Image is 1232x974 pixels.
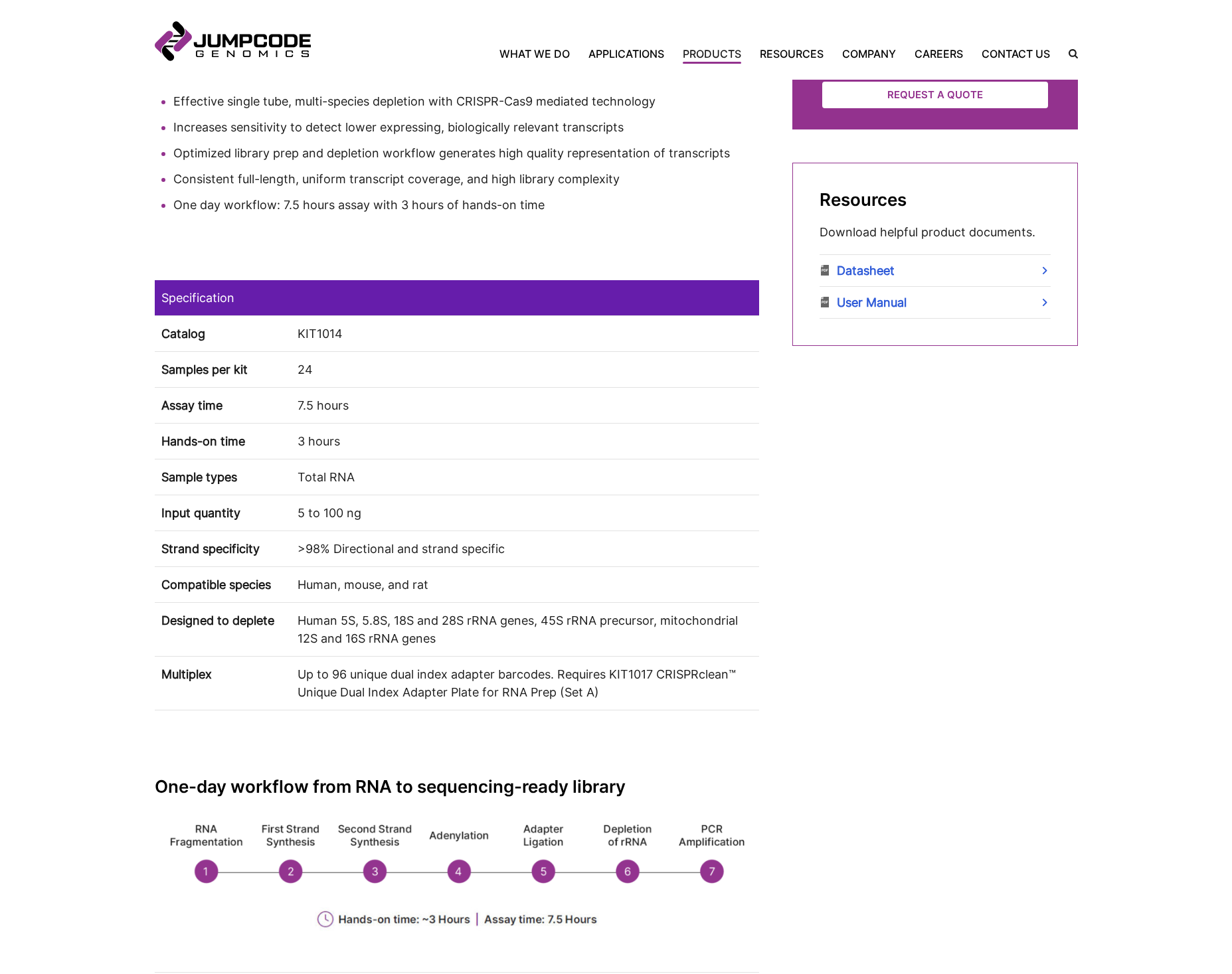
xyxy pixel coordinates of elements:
td: Up to 96 unique dual index adapter barcodes. Requires KIT1017 CRISPRclean™ Unique Dual Index Adap... [291,656,759,710]
td: Human 5S, 5.8S, 18S and 28S rRNA genes, 45S rRNA precursor, mitochondrial 12S and 16S rRNA genes [291,602,759,656]
th: Samples per kit [155,351,291,387]
li: Increases sensitivity to detect lower expressing, biologically relevant transcripts [173,118,759,136]
td: 7.5 hours [291,387,759,423]
h2: Resources [820,190,1051,210]
td: 24 [291,351,759,387]
th: Catalog [155,315,291,351]
th: Input quantity [155,495,291,530]
a: Contact Us [972,46,1059,62]
th: Multiplex [155,656,291,710]
td: Total RNA [291,459,759,495]
th: Hands-on time [155,423,291,459]
a: What We Do [499,46,579,62]
td: 5 to 100 ng [291,495,759,530]
th: Designed to deplete [155,602,291,656]
img: CRISPRclean™ workflow [155,810,759,898]
li: Effective single tube, multi-species depletion with CRISPR-Cas9 mediated technology [173,92,759,110]
th: Compatible species [155,566,291,602]
p: Download helpful product documents. [820,223,1051,241]
td: >98% Directional and strand specific [291,530,759,566]
a: Applications [579,46,673,62]
a: Products [673,46,750,62]
a: Company [833,46,905,62]
li: One day workflow: 7.5 hours assay with 3 hours of hands-on time [173,196,759,214]
a: Careers [905,46,972,62]
a: Datasheet [820,255,1051,286]
img: CRISPRclean™ Workflow HMR Timeline [155,902,759,934]
h2: One-day workflow from RNA to sequencing-ready library [155,777,759,797]
td: Human, mouse, and rat [291,566,759,602]
td: KIT1014 [291,315,759,351]
a: User Manual [820,287,1051,318]
td: 3 hours [291,423,759,459]
li: Optimized library prep and depletion workflow generates high quality representation of transcripts [173,144,759,162]
li: Consistent full-length, uniform transcript coverage, and high library complexity [173,170,759,188]
label: Search the site. [1059,49,1078,58]
a: Resources [750,46,833,62]
th: Sample types [155,459,291,495]
nav: Primary Navigation [311,46,1059,62]
td: Specification [155,280,759,316]
a: Request a Quote [822,82,1048,109]
th: Strand specificity [155,530,291,566]
th: Assay time [155,387,291,423]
